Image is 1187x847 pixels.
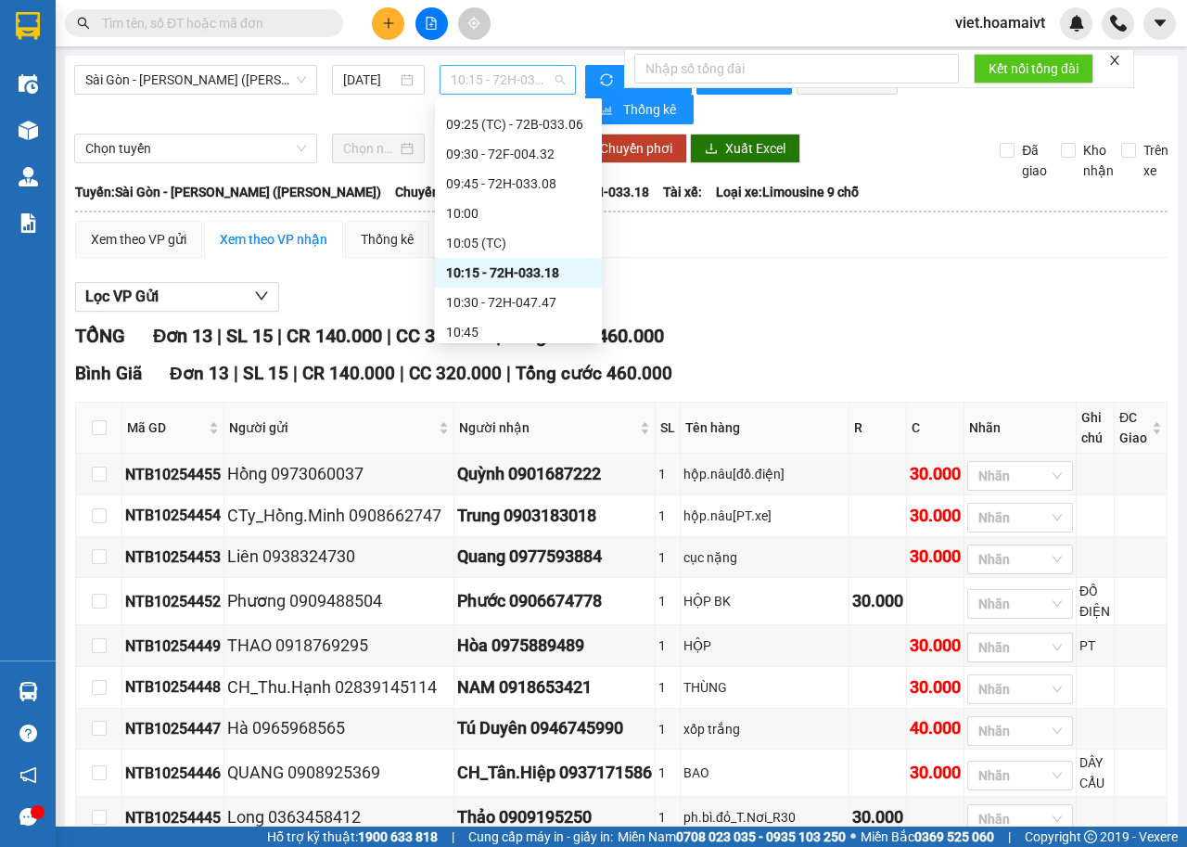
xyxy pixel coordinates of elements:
[19,808,37,826] span: message
[372,7,404,40] button: plus
[658,591,677,611] div: 1
[974,54,1093,83] button: Kết nối tổng đài
[1068,15,1085,32] img: icon-new-feature
[77,17,90,30] span: search
[19,74,38,94] img: warehouse-icon
[850,833,856,841] span: ⚪️
[910,715,961,741] div: 40.000
[658,677,677,698] div: 1
[85,285,159,308] span: Lọc VP Gửi
[446,203,591,224] div: 10:00
[459,417,636,438] span: Người nhận
[457,633,652,659] div: Hòa 0975889489
[125,590,221,613] div: NTB10254452
[852,588,903,614] div: 30.000
[128,79,247,99] li: VP Bình Giã
[600,103,616,118] span: bar-chart
[227,715,451,741] div: Hà 0965968565
[907,403,964,454] th: C
[1008,827,1011,847] span: |
[910,674,961,700] div: 30.000
[293,363,298,384] span: |
[227,588,451,614] div: Phương 0909488504
[585,134,687,163] button: Chuyển phơi
[227,503,451,529] div: CTy_Hồng.Minh 0908662747
[676,829,846,844] strong: 0708 023 035 - 0935 103 250
[227,544,451,570] div: Liên 0938324730
[122,750,224,797] td: NTB10254446
[122,797,224,839] td: NTB10254445
[658,464,677,484] div: 1
[725,138,785,159] span: Xuất Excel
[128,102,245,137] b: 154/1 Bình Giã, P 8
[1119,407,1148,448] span: ĐC Giao
[1110,15,1127,32] img: phone-icon
[1015,140,1054,181] span: Đã giao
[457,674,652,700] div: NAM 0918653421
[458,7,491,40] button: aim
[849,403,907,454] th: R
[452,827,454,847] span: |
[243,363,288,384] span: SL 15
[446,173,591,194] div: 09:45 - 72H-033.08
[227,804,451,830] div: Long 0363458412
[585,95,694,124] button: bar-chartThống kê
[914,829,994,844] strong: 0369 525 060
[9,79,128,99] li: VP 44 NTB
[125,463,221,486] div: NTB10254455
[1108,54,1121,67] span: close
[85,135,306,162] span: Chọn tuyến
[457,544,652,570] div: Quang 0977593884
[125,635,221,658] div: NTB10254449
[658,807,677,828] div: 1
[1084,830,1097,843] span: copyright
[122,709,224,751] td: NTB10254447
[989,58,1079,79] span: Kết nối tổng đài
[361,229,414,250] div: Thống kê
[690,134,800,163] button: downloadXuất Excel
[229,417,435,438] span: Người gửi
[153,325,212,347] span: Đơn 13
[656,403,681,454] th: SL
[122,667,224,709] td: NTB10254448
[683,506,846,526] div: hộp.nâu[PT.xe]
[382,17,395,30] span: plus
[852,804,903,830] div: 30.000
[516,363,672,384] span: Tổng cước 460.000
[600,73,616,88] span: sync
[658,547,677,568] div: 1
[1152,15,1168,32] span: caret-down
[457,804,652,830] div: Thảo 0909195250
[683,677,846,698] div: THÙNG
[170,363,229,384] span: Đơn 13
[446,144,591,164] div: 09:30 - 72F-004.32
[683,464,846,484] div: hộp.nâu[đồ.điện]
[125,675,221,699] div: NTB10254448
[506,363,511,384] span: |
[267,827,438,847] span: Hỗ trợ kỹ thuật:
[128,103,141,116] span: environment
[910,544,961,570] div: 30.000
[683,719,846,739] div: xốp trắng
[457,715,652,741] div: Tú Duyên 0946745990
[122,578,224,625] td: NTB10254452
[705,142,718,157] span: download
[91,229,186,250] div: Xem theo VP gửi
[395,182,530,202] span: Chuyến: (10:15 [DATE])
[75,282,279,312] button: Lọc VP Gửi
[127,417,205,438] span: Mã GD
[19,766,37,784] span: notification
[716,182,859,202] span: Loại xe: Limousine 9 chỗ
[358,829,438,844] strong: 1900 633 818
[19,725,37,742] span: question-circle
[75,325,125,347] span: TỔNG
[658,506,677,526] div: 1
[425,17,438,30] span: file-add
[1077,403,1115,454] th: Ghi chú
[227,760,451,786] div: QUANG 0908925369
[122,537,224,579] td: NTB10254453
[1136,140,1176,181] span: Trên xe
[415,7,448,40] button: file-add
[387,325,391,347] span: |
[1143,7,1176,40] button: caret-down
